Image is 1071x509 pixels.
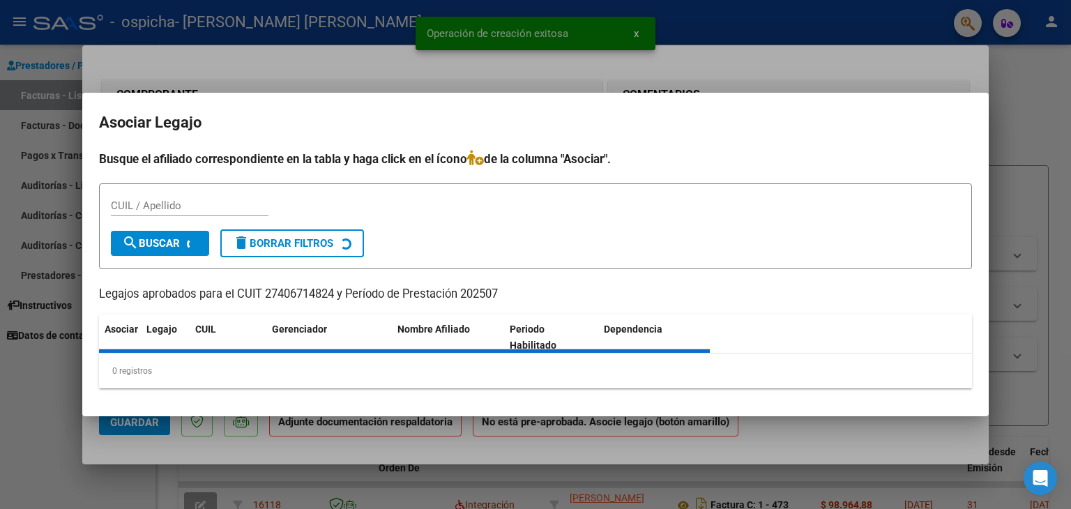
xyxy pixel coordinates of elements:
span: Gerenciador [272,324,327,335]
mat-icon: delete [233,234,250,251]
div: Open Intercom Messenger [1024,462,1057,495]
span: Borrar Filtros [233,237,333,250]
datatable-header-cell: Nombre Afiliado [392,314,504,360]
span: Buscar [122,237,180,250]
span: Legajo [146,324,177,335]
span: CUIL [195,324,216,335]
button: Buscar [111,231,209,256]
mat-icon: search [122,234,139,251]
span: Asociar [105,324,138,335]
p: Legajos aprobados para el CUIT 27406714824 y Período de Prestación 202507 [99,286,972,303]
datatable-header-cell: Asociar [99,314,141,360]
span: Nombre Afiliado [397,324,470,335]
datatable-header-cell: CUIL [190,314,266,360]
datatable-header-cell: Legajo [141,314,190,360]
datatable-header-cell: Periodo Habilitado [504,314,598,360]
datatable-header-cell: Gerenciador [266,314,392,360]
span: Dependencia [604,324,662,335]
h2: Asociar Legajo [99,109,972,136]
datatable-header-cell: Dependencia [598,314,711,360]
span: Periodo Habilitado [510,324,556,351]
div: 0 registros [99,354,972,388]
h4: Busque el afiliado correspondiente en la tabla y haga click en el ícono de la columna "Asociar". [99,150,972,168]
button: Borrar Filtros [220,229,364,257]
